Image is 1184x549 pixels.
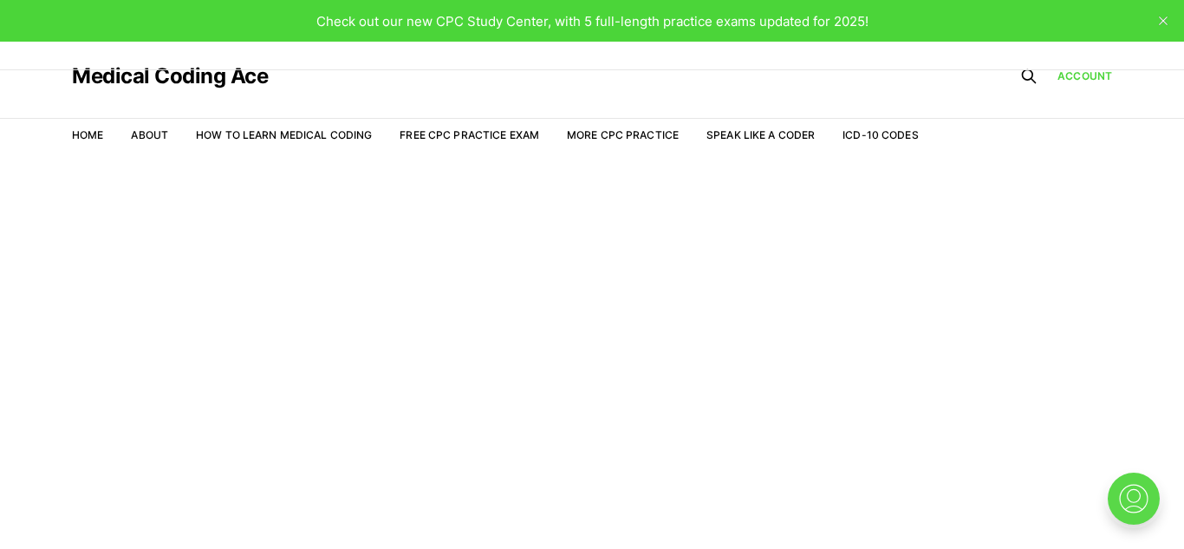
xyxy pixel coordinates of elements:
[72,128,103,141] a: Home
[567,128,679,141] a: More CPC Practice
[400,128,539,141] a: Free CPC Practice Exam
[1093,464,1184,549] iframe: portal-trigger
[842,128,918,141] a: ICD-10 Codes
[1149,7,1177,35] button: close
[1057,69,1112,84] a: Account
[316,13,868,29] span: Check out our new CPC Study Center, with 5 full-length practice exams updated for 2025!
[131,128,168,141] a: About
[196,128,372,141] a: How to Learn Medical Coding
[72,66,268,87] a: Medical Coding Ace
[706,128,815,141] a: Speak Like a Coder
